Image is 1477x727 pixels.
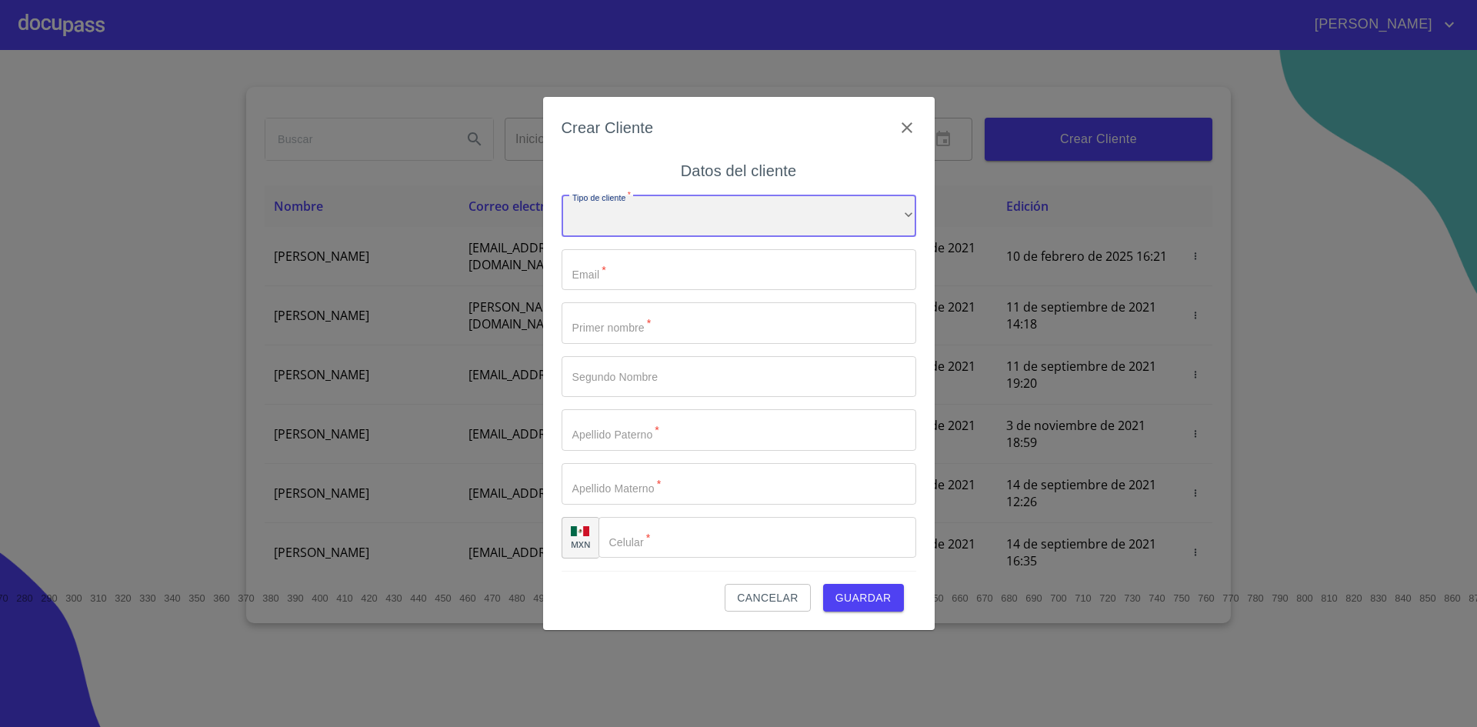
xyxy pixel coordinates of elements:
[835,589,892,608] span: Guardar
[823,584,904,612] button: Guardar
[571,526,589,537] img: R93DlvwvvjP9fbrDwZeCRYBHk45OWMq+AAOlFVsxT89f82nwPLnD58IP7+ANJEaWYhP0Tx8kkA0WlQMPQsAAgwAOmBj20AXj6...
[725,584,810,612] button: Cancelar
[681,158,796,183] h6: Datos del cliente
[562,115,654,140] h6: Crear Cliente
[562,195,916,237] div: ​
[571,539,591,550] p: MXN
[737,589,798,608] span: Cancelar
